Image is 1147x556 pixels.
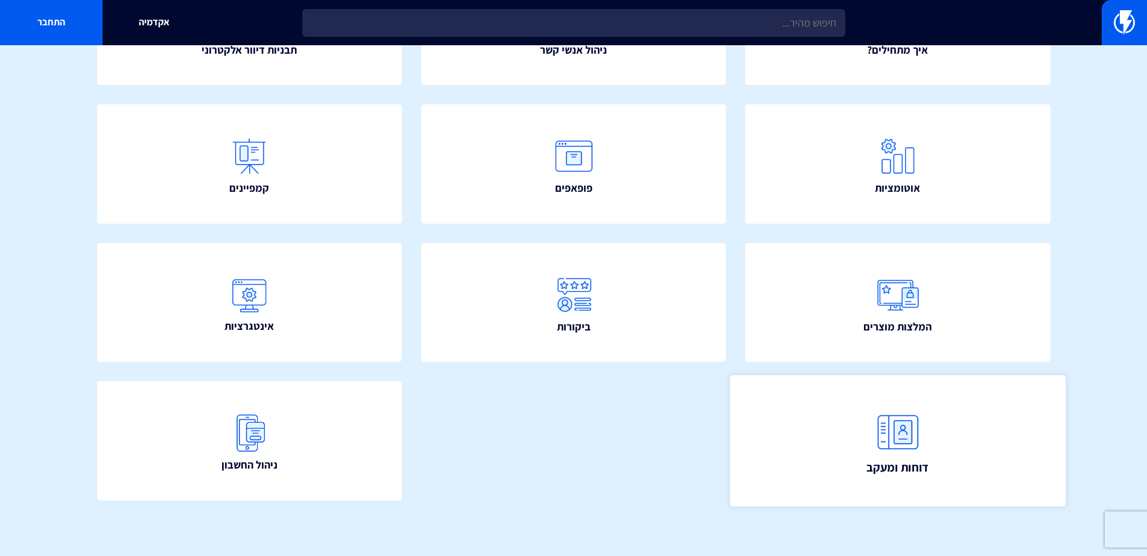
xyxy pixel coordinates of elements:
a: אוטומציות [745,104,1050,224]
span: המלצות מוצרים [863,319,932,335]
span: תבניות דיוור אלקטרוני [202,42,297,58]
span: ביקורות [557,319,591,335]
a: דוחות ומעקב [730,375,1066,507]
a: פופאפים [421,104,726,224]
input: חיפוש מהיר... [302,9,845,37]
span: פופאפים [555,180,593,196]
a: ניהול החשבון [97,381,402,501]
span: דוחות ומעקב [866,459,929,476]
span: אוטומציות [875,180,920,196]
span: ניהול אנשי קשר [540,42,607,58]
a: אינטגרציות [97,243,402,362]
span: אינטגרציות [224,318,274,334]
a: קמפיינים [97,104,402,224]
a: ביקורות [421,243,726,362]
a: המלצות מוצרים [745,243,1050,362]
span: קמפיינים [229,180,269,196]
span: איך מתחילים? [867,42,928,58]
span: ניהול החשבון [221,457,278,473]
